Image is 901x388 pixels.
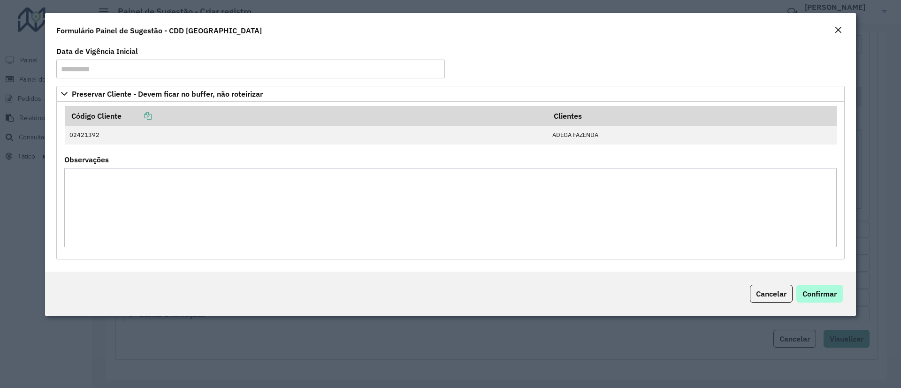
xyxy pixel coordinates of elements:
a: Copiar [122,111,152,121]
h4: Formulário Painel de Sugestão - CDD [GEOGRAPHIC_DATA] [56,25,262,36]
a: Preservar Cliente - Devem ficar no buffer, não roteirizar [56,86,845,102]
button: Cancelar [750,285,793,303]
span: Cancelar [756,289,786,298]
button: Confirmar [796,285,843,303]
td: 02421392 [65,126,548,145]
span: Preservar Cliente - Devem ficar no buffer, não roteirizar [72,90,263,98]
label: Data de Vigência Inicial [56,46,138,57]
th: Código Cliente [65,106,548,126]
label: Observações [64,154,109,165]
div: Preservar Cliente - Devem ficar no buffer, não roteirizar [56,102,845,259]
td: ADEGA FAZENDA [548,126,837,145]
span: Confirmar [802,289,837,298]
th: Clientes [548,106,837,126]
em: Fechar [834,26,842,34]
button: Close [832,24,845,37]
